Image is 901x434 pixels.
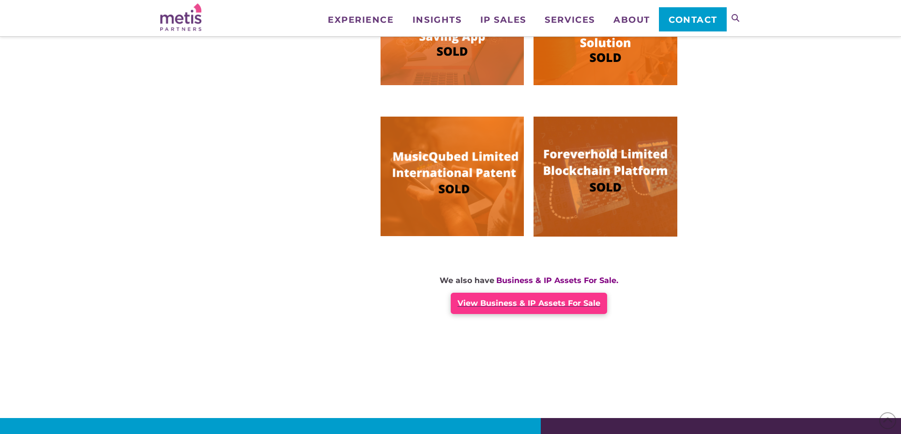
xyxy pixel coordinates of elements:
[458,299,600,308] span: View Business & IP Assets For Sale
[381,117,524,237] img: MusicQubed
[451,293,607,314] a: View Business & IP Assets For Sale
[440,276,494,285] strong: We also have
[534,117,677,237] img: Image
[669,15,718,24] span: Contact
[412,15,461,24] span: Insights
[545,15,595,24] span: Services
[160,3,201,31] img: Metis Partners
[613,15,650,24] span: About
[496,276,618,285] strong: Business & IP Assets For Sale.
[659,7,726,31] a: Contact
[879,412,896,429] span: Back to Top
[480,15,526,24] span: IP Sales
[328,15,394,24] span: Experience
